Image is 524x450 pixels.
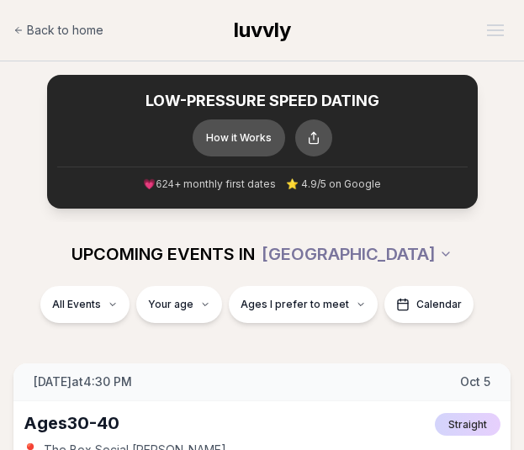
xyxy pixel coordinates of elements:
span: All Events [52,298,101,311]
button: How it Works [193,119,285,156]
a: Back to home [13,13,103,47]
span: luvvly [234,18,291,42]
span: Calendar [416,298,462,311]
button: Calendar [384,286,474,323]
button: Ages I prefer to meet [229,286,378,323]
button: Open menu [480,18,511,43]
span: Your age [148,298,193,311]
span: Back to home [27,22,103,39]
span: UPCOMING EVENTS IN [71,242,255,266]
button: [GEOGRAPHIC_DATA] [262,236,453,273]
h2: LOW-PRESSURE SPEED DATING [57,92,468,111]
span: Oct 5 [460,373,490,390]
span: Straight [435,413,500,436]
span: 624 [156,179,174,191]
span: ⭐ 4.9/5 on Google [286,177,381,191]
span: Ages I prefer to meet [241,298,349,311]
button: Your age [136,286,222,323]
div: Ages 30-40 [24,411,119,435]
span: 💗 + monthly first dates [143,177,276,192]
a: luvvly [234,17,291,44]
button: All Events [40,286,130,323]
span: [DATE] at 4:30 PM [34,373,132,390]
